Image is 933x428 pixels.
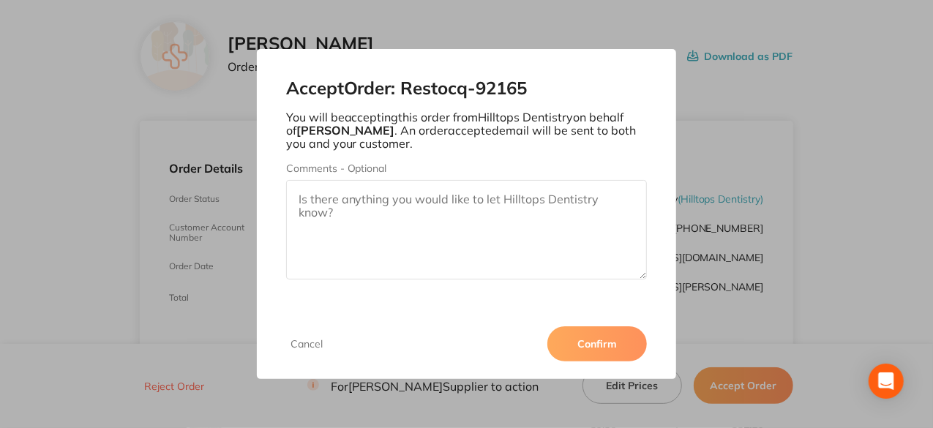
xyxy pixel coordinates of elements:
h2: Accept Order: Restocq- 92165 [286,78,648,99]
label: Comments - Optional [286,162,648,174]
button: Cancel [286,337,327,350]
b: [PERSON_NAME] [296,123,395,138]
button: Confirm [547,326,647,361]
p: You will be accepting this order from Hilltops Dentistry on behalf of . An order accepted email w... [286,110,648,151]
div: Open Intercom Messenger [869,364,904,399]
